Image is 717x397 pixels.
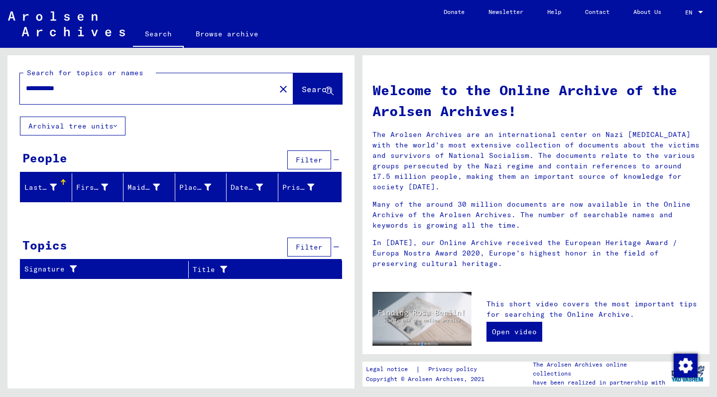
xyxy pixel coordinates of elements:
div: First Name [76,179,123,195]
a: Browse archive [184,22,270,46]
h1: Welcome to the Online Archive of the Arolsen Archives! [372,80,700,122]
div: Place of Birth [179,179,227,195]
div: Title [193,265,317,275]
div: Maiden Name [127,179,175,195]
button: Search [293,73,342,104]
button: Filter [287,238,331,257]
div: People [22,149,67,167]
p: This short video covers the most important tips for searching the Online Archive. [486,299,700,320]
mat-header-cell: Date of Birth [227,173,278,201]
div: Date of Birth [231,179,278,195]
img: yv_logo.png [669,361,707,386]
mat-header-cell: Prisoner # [278,173,342,201]
mat-icon: close [277,83,289,95]
a: Open video [486,322,542,342]
p: have been realized in partnership with [533,378,666,387]
mat-header-cell: Maiden Name [123,173,175,201]
mat-header-cell: Place of Birth [175,173,227,201]
div: Title [193,262,330,277]
div: Topics [22,236,67,254]
button: Archival tree units [20,117,125,135]
button: Filter [287,150,331,169]
a: Search [133,22,184,48]
div: Date of Birth [231,182,263,193]
a: Privacy policy [420,364,489,375]
span: Search [302,84,332,94]
div: Prisoner # [282,182,315,193]
mat-header-cell: Last Name [20,173,72,201]
p: The Arolsen Archives are an international center on Nazi [MEDICAL_DATA] with the world’s most ext... [372,130,700,192]
mat-label: Search for topics or names [27,68,143,77]
div: Last Name [24,179,72,195]
div: Maiden Name [127,182,160,193]
span: EN [685,9,696,16]
img: Change consent [674,354,698,378]
div: Place of Birth [179,182,212,193]
img: video.jpg [372,292,472,346]
div: Signature [24,262,188,277]
p: Copyright © Arolsen Archives, 2021 [366,375,489,384]
div: Signature [24,264,176,274]
div: | [366,364,489,375]
a: Legal notice [366,364,416,375]
p: The Arolsen Archives online collections [533,360,666,378]
div: Prisoner # [282,179,330,195]
p: In [DATE], our Online Archive received the European Heritage Award / Europa Nostra Award 2020, Eu... [372,238,700,269]
div: Last Name [24,182,57,193]
img: Arolsen_neg.svg [8,11,125,36]
mat-header-cell: First Name [72,173,124,201]
p: Many of the around 30 million documents are now available in the Online Archive of the Arolsen Ar... [372,199,700,231]
div: First Name [76,182,109,193]
span: Filter [296,243,323,252]
span: Filter [296,155,323,164]
button: Clear [273,79,293,99]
